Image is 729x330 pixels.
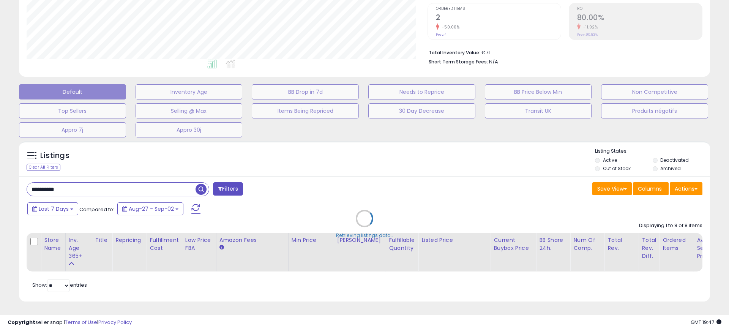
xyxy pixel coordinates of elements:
[429,49,480,56] b: Total Inventory Value:
[601,84,708,99] button: Non Competitive
[368,103,475,118] button: 30 Day Decrease
[19,103,126,118] button: Top Sellers
[252,84,359,99] button: BB Drop in 7d
[581,24,598,30] small: -11.92%
[136,122,243,137] button: Appro 30j
[19,84,126,99] button: Default
[436,13,561,24] h2: 2
[19,122,126,137] button: Appro 7j
[8,319,35,326] strong: Copyright
[368,84,475,99] button: Needs to Reprice
[429,47,697,57] li: €71
[691,319,721,326] span: 2025-09-10 19:47 GMT
[136,103,243,118] button: Selling @ Max
[489,58,498,65] span: N/A
[252,103,359,118] button: Items Being Repriced
[436,7,561,11] span: Ordered Items
[98,319,132,326] a: Privacy Policy
[429,58,488,65] b: Short Term Storage Fees:
[136,84,243,99] button: Inventory Age
[436,32,447,37] small: Prev: 4
[601,103,708,118] button: Produits négatifs
[485,84,592,99] button: BB Price Below Min
[577,32,598,37] small: Prev: 90.83%
[8,319,132,326] div: seller snap | |
[439,24,460,30] small: -50.00%
[65,319,97,326] a: Terms of Use
[577,13,702,24] h2: 80.00%
[577,7,702,11] span: ROI
[485,103,592,118] button: Transit UK
[336,232,393,238] div: Retrieving listings data..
